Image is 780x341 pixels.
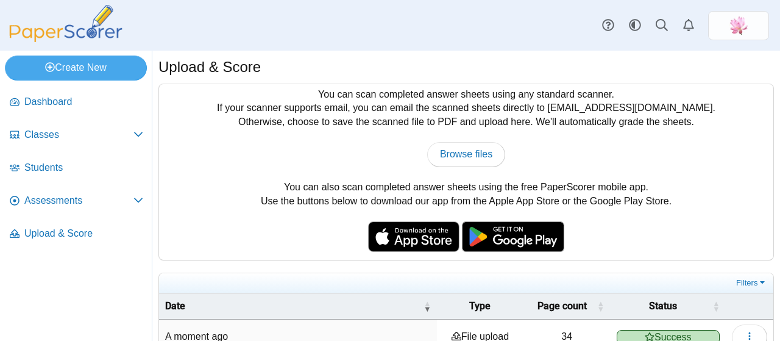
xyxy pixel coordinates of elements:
a: PaperScorer [5,34,127,44]
div: You can scan completed answer sheets using any standard scanner. If your scanner supports email, ... [159,84,773,260]
span: Students [24,161,143,174]
span: Page count : Activate to sort [597,300,604,312]
img: ps.MuGhfZT6iQwmPTCC [729,16,748,35]
span: Date [165,300,421,313]
h1: Upload & Score [158,57,261,77]
span: Upload & Score [24,227,143,240]
span: Status [617,300,710,313]
span: Browse files [440,149,492,159]
img: apple-store-badge.svg [368,221,459,252]
span: Date : Activate to remove sorting [424,300,431,312]
a: Browse files [427,142,505,167]
a: Students [5,154,148,183]
a: Alerts [675,12,702,39]
img: PaperScorer [5,5,127,42]
span: Dashboard [24,95,143,109]
a: Classes [5,121,148,150]
a: Create New [5,56,147,80]
a: Dashboard [5,88,148,117]
img: google-play-badge.png [462,221,564,252]
span: Type [443,300,517,313]
a: Assessments [5,187,148,216]
span: Assessments [24,194,133,207]
span: Status : Activate to sort [712,300,720,312]
span: Classes [24,128,133,142]
a: Upload & Score [5,220,148,249]
span: Xinmei Li [729,16,748,35]
a: ps.MuGhfZT6iQwmPTCC [708,11,769,40]
a: Filters [733,277,770,289]
span: Page count [530,300,595,313]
